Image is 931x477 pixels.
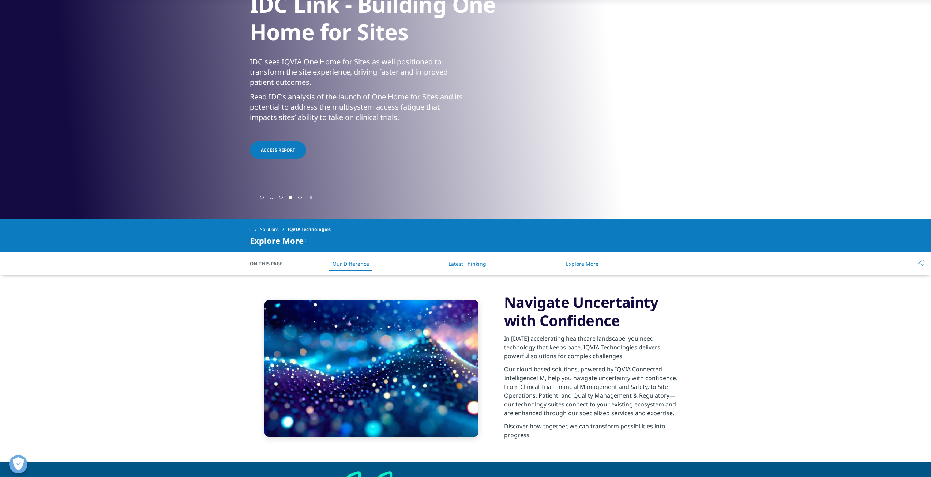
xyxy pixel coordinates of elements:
[250,92,464,127] p: Read IDC’s analysis of the launch of One Home for Sites and its potential to address the multisys...
[288,223,331,236] span: IQVIA Technologies
[260,223,288,236] a: Solutions
[333,260,369,267] a: Our Difference
[504,293,682,330] h3: Navigate Uncertainty with Confidence
[279,196,283,199] span: Go to slide 3
[504,365,682,422] p: Our cloud-based solutions, powered by IQVIA Connected IntelligenceTM, help you navigate uncertain...
[250,57,464,92] p: IDC sees IQVIA One Home for Sites as well positioned to transform the site experience, driving fa...
[448,260,486,267] a: Latest Thinking
[250,236,304,245] span: Explore More
[250,260,290,267] span: On This Page
[298,196,302,199] span: Go to slide 5
[289,196,292,199] span: Go to slide 4
[504,334,682,365] p: In [DATE] accelerating healthcare landscape, you need technology that keeps pace. IQVIA Technolog...
[270,196,273,199] span: Go to slide 2
[566,260,598,267] a: Explore More
[310,194,312,201] div: Next slide
[250,194,252,201] div: Previous slide
[504,422,682,444] p: Discover how together, we can transform possibilities into progress.
[250,141,306,159] a: ACCESS REPORT
[261,147,295,153] span: ACCESS REPORT
[260,196,264,199] span: Go to slide 1
[9,455,27,473] button: Open Preferences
